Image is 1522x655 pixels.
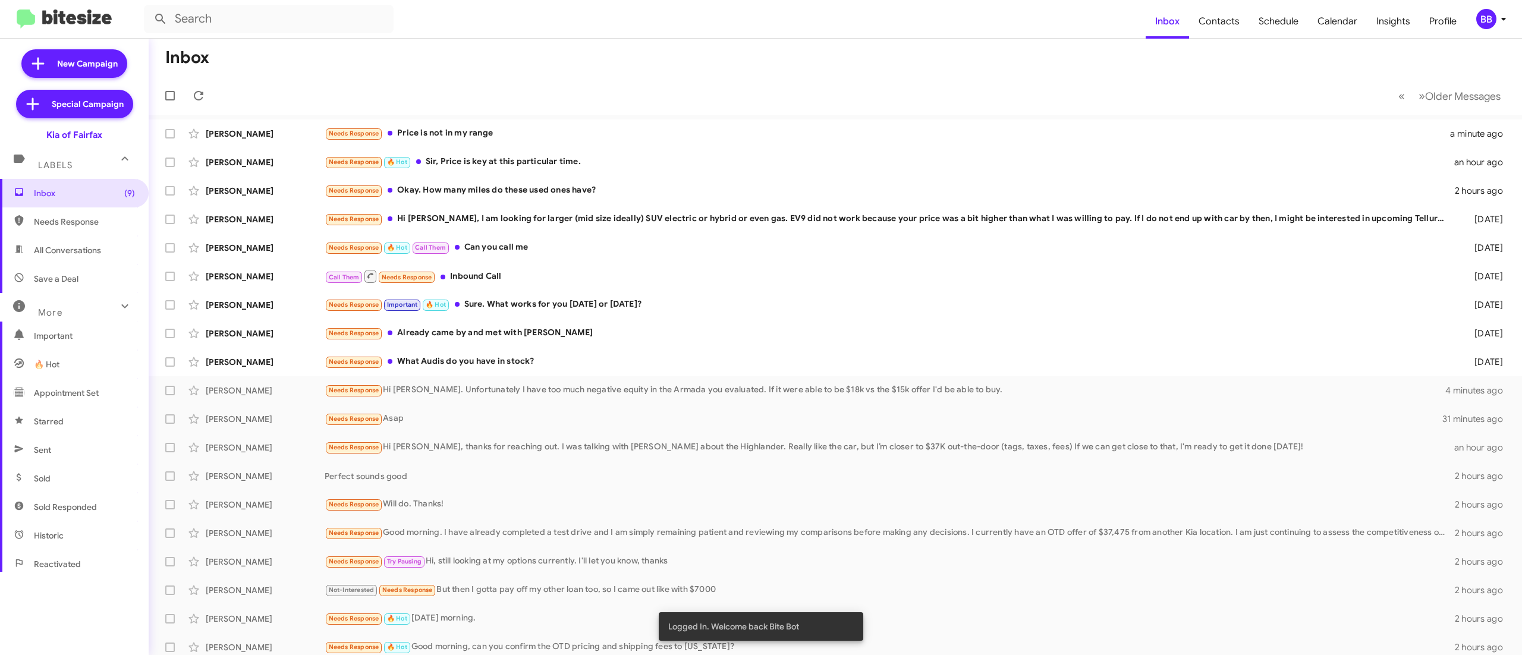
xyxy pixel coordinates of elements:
span: Special Campaign [52,98,124,110]
span: Needs Response [329,187,379,194]
div: Sir, Price is key at this particular time. [325,155,1452,169]
span: More [38,307,62,318]
span: Historic [34,530,64,541]
div: [DATE] [1452,213,1512,225]
span: New Campaign [57,58,118,70]
span: Call Them [329,273,360,281]
div: Hi [PERSON_NAME], I am looking for larger (mid size ideally) SUV electric or hybrid or even gas. ... [325,212,1452,226]
div: 2 hours ago [1452,641,1512,653]
div: 31 minutes ago [1442,413,1512,425]
div: [PERSON_NAME] [206,270,325,282]
span: Needs Response [329,615,379,622]
button: BB [1466,9,1509,29]
div: [PERSON_NAME] [206,327,325,339]
span: 🔥 Hot [426,301,446,308]
div: [DATE] [1452,327,1512,339]
span: Starred [34,415,64,427]
span: Needs Response [329,301,379,308]
div: But then I gotta pay off my other loan too, so I came out like with $7000 [325,583,1452,597]
div: 2 hours ago [1452,527,1512,539]
span: Reactivated [34,558,81,570]
span: Logged In. Welcome back Bite Bot [668,621,799,632]
a: Contacts [1189,4,1249,39]
nav: Page navigation example [1392,84,1508,108]
span: Needs Response [329,329,379,337]
div: [PERSON_NAME] [206,242,325,254]
span: Labels [38,160,73,171]
a: Inbox [1146,4,1189,39]
div: Hi, still looking at my options currently. I'll let you know, thanks [325,555,1452,568]
button: Previous [1391,84,1412,108]
span: Older Messages [1425,90,1501,103]
a: Special Campaign [16,90,133,118]
span: Sold Responded [34,501,97,513]
div: an hour ago [1452,156,1512,168]
div: Already came by and met with [PERSON_NAME] [325,326,1452,340]
div: an hour ago [1452,442,1512,454]
span: Needs Response [329,244,379,251]
div: Sure. What works for you [DATE] or [DATE]? [325,298,1452,311]
span: » [1419,89,1425,103]
a: Insights [1367,4,1420,39]
div: a minute ago [1450,128,1512,140]
div: 2 hours ago [1452,613,1512,625]
div: [PERSON_NAME] [206,584,325,596]
span: Appointment Set [34,387,99,399]
span: 🔥 Hot [387,615,407,622]
span: Try Pausing [387,558,422,565]
span: Schedule [1249,4,1308,39]
div: [DATE] [1452,356,1512,368]
div: [PERSON_NAME] [206,470,325,482]
span: Call Them [415,244,446,251]
div: [PERSON_NAME] [206,128,325,140]
div: BB [1476,9,1496,29]
span: (9) [124,187,135,199]
div: [PERSON_NAME] [206,442,325,454]
span: Important [387,301,418,308]
div: Perfect sounds good [325,470,1452,482]
span: Sold [34,473,51,484]
div: Asap [325,412,1442,426]
div: [PERSON_NAME] [206,156,325,168]
div: [PERSON_NAME] [206,299,325,311]
span: Needs Response [329,215,379,223]
div: [PERSON_NAME] [206,185,325,197]
input: Search [144,5,394,33]
a: New Campaign [21,49,127,78]
span: Needs Response [329,558,379,565]
div: [PERSON_NAME] [206,385,325,396]
span: Needs Response [34,216,135,228]
span: Needs Response [329,500,379,508]
div: [PERSON_NAME] [206,356,325,368]
div: Hi [PERSON_NAME], thanks for reaching out. I was talking with [PERSON_NAME] about the Highlander.... [325,440,1452,454]
span: Important [34,330,135,342]
button: Next [1411,84,1508,108]
span: Calendar [1308,4,1367,39]
div: Good morning, can you confirm the OTD pricing and shipping fees to [US_STATE]? [325,640,1452,654]
div: [DATE] morning. [325,612,1452,625]
div: [PERSON_NAME] [206,413,325,425]
div: 2 hours ago [1452,556,1512,568]
span: Not-Interested [329,586,375,594]
h1: Inbox [165,48,209,67]
span: Needs Response [329,415,379,423]
span: Needs Response [329,130,379,137]
span: Needs Response [329,386,379,394]
div: 2 hours ago [1452,470,1512,482]
div: 2 hours ago [1452,584,1512,596]
div: [PERSON_NAME] [206,499,325,511]
div: [DATE] [1452,299,1512,311]
span: Needs Response [329,643,379,651]
div: 2 hours ago [1452,499,1512,511]
span: 🔥 Hot [387,643,407,651]
div: Inbound Call [325,269,1452,284]
a: Profile [1420,4,1466,39]
div: [DATE] [1452,242,1512,254]
div: [PERSON_NAME] [206,613,325,625]
span: 🔥 Hot [34,358,59,370]
div: [PERSON_NAME] [206,213,325,225]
